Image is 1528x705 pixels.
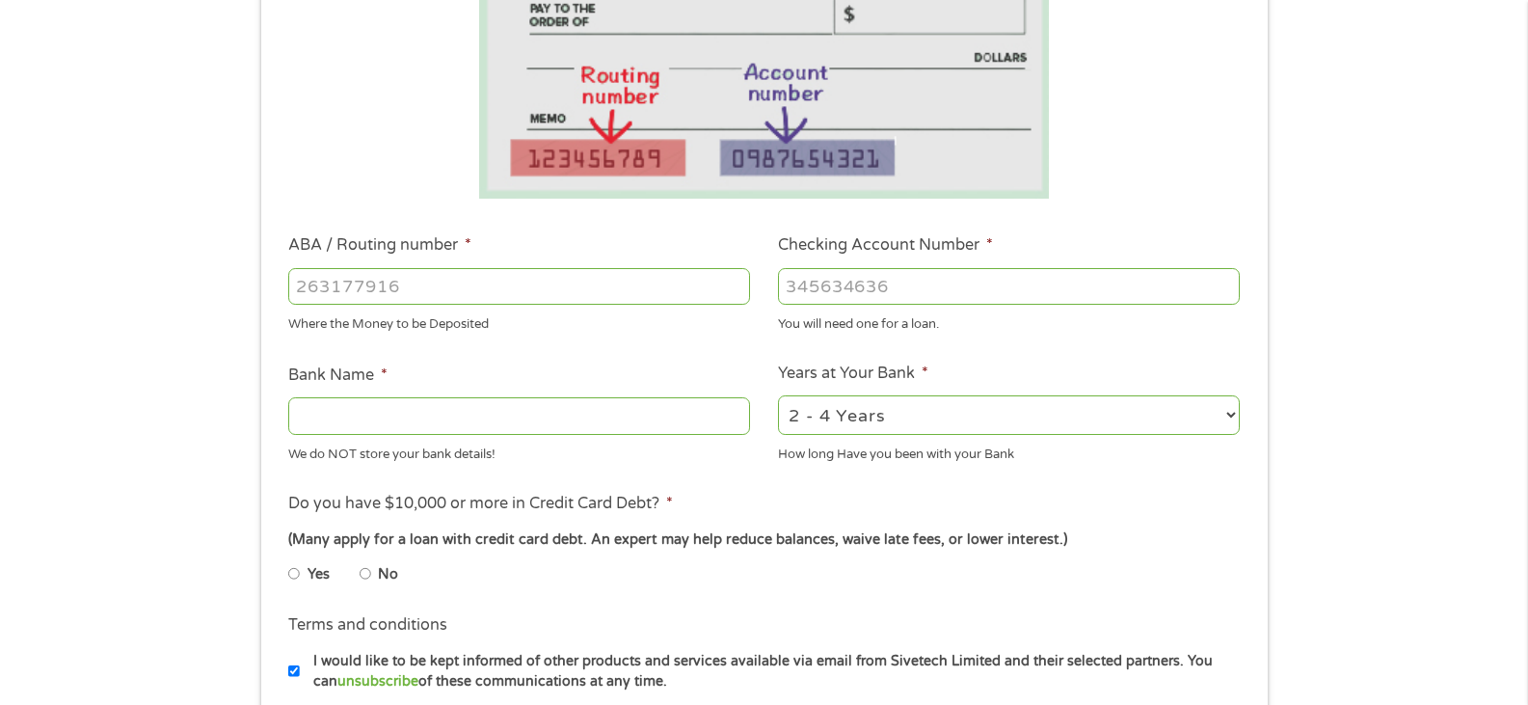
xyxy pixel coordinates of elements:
div: How long Have you been with your Bank [778,438,1240,464]
div: We do NOT store your bank details! [288,438,750,464]
label: Terms and conditions [288,615,447,636]
label: Years at Your Bank [778,364,928,384]
input: 263177916 [288,268,750,305]
label: ABA / Routing number [288,235,471,256]
a: unsubscribe [337,673,418,690]
label: Bank Name [288,366,388,386]
input: 345634636 [778,268,1240,305]
label: No [378,564,398,585]
label: Checking Account Number [778,235,993,256]
div: (Many apply for a loan with credit card debt. An expert may help reduce balances, waive late fees... [288,529,1239,551]
label: Do you have $10,000 or more in Credit Card Debt? [288,494,673,514]
div: Where the Money to be Deposited [288,309,750,335]
div: You will need one for a loan. [778,309,1240,335]
label: Yes [308,564,330,585]
label: I would like to be kept informed of other products and services available via email from Sivetech... [300,651,1246,692]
